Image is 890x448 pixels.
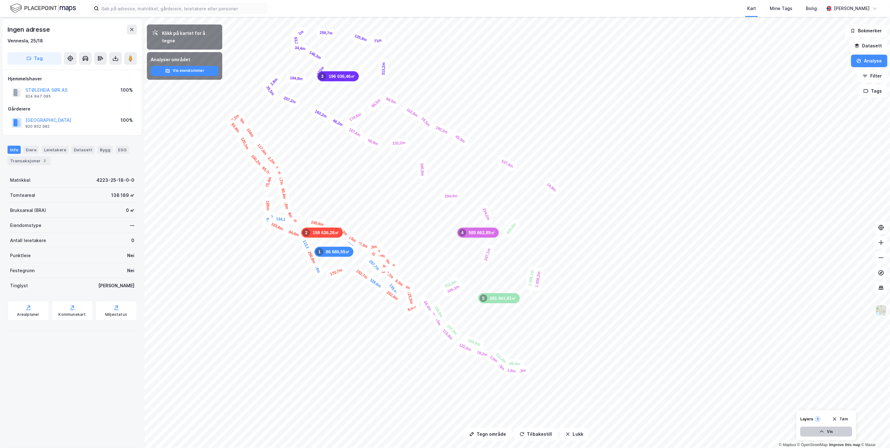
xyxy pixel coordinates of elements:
[96,176,134,184] div: 4223-25-18-0-0
[442,320,462,340] div: Map marker
[263,197,273,214] div: Map marker
[542,178,561,197] div: Map marker
[858,85,887,97] button: Tags
[834,5,870,12] div: [PERSON_NAME]
[25,124,50,129] div: 820 852 982
[312,62,329,81] div: Map marker
[105,312,127,317] div: Miljøstatus
[151,66,218,76] button: Vis eiendommer
[246,150,266,171] div: Map marker
[363,135,383,150] div: Map marker
[316,28,337,38] div: Map marker
[8,146,21,154] div: Info
[381,286,403,305] div: Map marker
[10,252,31,259] div: Punktleie
[478,203,494,225] div: Map marker
[303,229,310,236] div: 2
[279,194,292,214] div: Map marker
[275,170,287,190] div: Map marker
[98,282,134,289] div: [PERSON_NAME]
[806,5,817,12] div: Bolig
[491,348,511,369] div: Map marker
[381,93,401,109] div: Map marker
[298,235,315,257] div: Map marker
[472,348,492,360] div: Map marker
[480,244,495,266] div: Map marker
[344,124,366,142] div: Map marker
[828,414,852,424] button: Tøm
[800,417,813,422] div: Layers
[303,246,320,268] div: Map marker
[454,339,476,356] div: Map marker
[131,237,134,244] div: 0
[25,94,51,99] div: 924 847 085
[127,252,134,259] div: Nei
[532,267,544,292] div: Map marker
[272,214,293,224] div: Map marker
[10,207,46,214] div: Bruksareal (BRA)
[459,229,466,236] div: 4
[800,427,852,437] button: Vis
[226,118,245,138] div: Map marker
[501,365,520,376] div: Map marker
[304,46,326,64] div: Map marker
[8,52,62,65] button: Tag
[262,150,280,169] div: Map marker
[162,30,217,45] div: Klikk på kartet for å tegne
[350,30,372,46] div: Map marker
[370,35,386,46] div: Map marker
[385,279,403,301] div: Map marker
[502,218,521,239] div: Map marker
[851,55,887,67] button: Analyse
[442,281,464,298] div: Map marker
[225,110,244,128] div: Map marker
[450,130,470,148] div: Map marker
[417,159,427,180] div: Map marker
[252,139,272,160] div: Map marker
[770,5,792,12] div: Mine Tags
[504,359,524,369] div: Map marker
[23,146,39,154] div: Eiere
[291,33,302,52] div: Map marker
[344,108,366,126] div: Map marker
[41,146,69,154] div: Leietakere
[353,237,373,252] div: Map marker
[362,242,381,253] div: Map marker
[289,25,309,43] div: Map marker
[316,248,323,256] div: 1
[257,162,276,181] div: Map marker
[279,92,301,108] div: Map marker
[875,305,887,316] img: Z
[262,172,276,192] div: Map marker
[747,5,756,12] div: Kart
[10,282,28,289] div: Tinglyst
[779,443,796,447] a: Mapbox
[58,312,86,317] div: Kommunekart
[130,222,134,229] div: —
[10,192,35,199] div: Tomteareal
[480,294,487,302] div: 5
[317,71,359,81] div: Map marker
[419,296,436,316] div: Map marker
[236,132,253,154] div: Map marker
[234,111,250,129] div: Map marker
[797,443,828,447] a: OpenStreetMap
[815,416,821,422] div: 1
[457,228,499,238] div: Map marker
[404,287,417,309] div: Map marker
[42,158,48,164] div: 2
[464,428,512,440] button: Tegn område
[857,70,887,82] button: Filter
[10,176,30,184] div: Matrikkel
[351,265,373,284] div: Map marker
[10,267,35,274] div: Festegrunn
[496,155,518,173] div: Map marker
[8,75,137,83] div: Hjemmelshaver
[111,192,134,199] div: 138 189 ㎡
[430,301,448,323] div: Map marker
[71,146,95,154] div: Datasett
[261,81,279,100] div: Map marker
[845,24,887,37] button: Bokmerker
[829,443,860,447] a: Improve this map
[859,418,890,448] div: Kontrollprogram for chat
